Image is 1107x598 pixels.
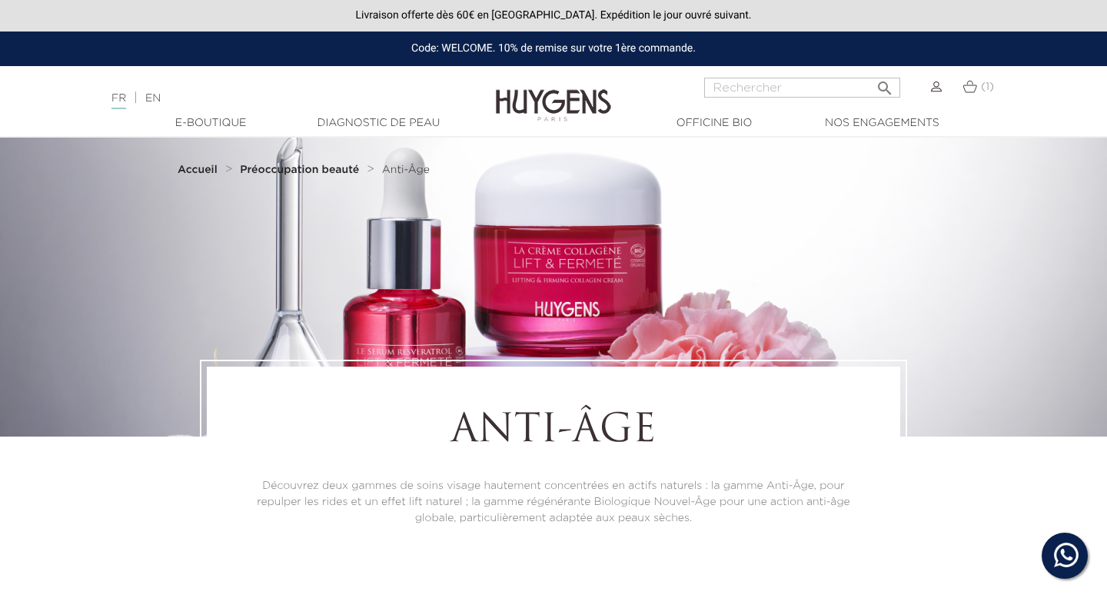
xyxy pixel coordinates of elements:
a: Accueil [178,164,221,176]
input: Rechercher [704,78,900,98]
i:  [876,75,894,93]
strong: Accueil [178,164,218,175]
img: Huygens [496,65,611,124]
h1: Anti-Âge [249,409,858,455]
div: | [104,89,450,108]
button:  [871,73,899,94]
p: Découvrez deux gammes de soins visage hautement concentrées en actifs naturels : la gamme Anti-Âg... [249,478,858,527]
a: Préoccupation beauté [240,164,363,176]
strong: Préoccupation beauté [240,164,359,175]
a: EN [145,93,161,104]
a: (1) [962,81,994,93]
span: (1) [981,81,994,92]
a: Officine Bio [637,115,791,131]
a: E-Boutique [134,115,288,131]
a: FR [111,93,126,109]
a: Diagnostic de peau [301,115,455,131]
a: Anti-Âge [382,164,430,176]
span: Anti-Âge [382,164,430,175]
a: Nos engagements [805,115,959,131]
